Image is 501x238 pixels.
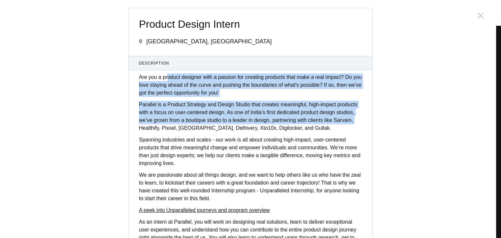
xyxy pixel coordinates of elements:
span: [GEOGRAPHIC_DATA], [GEOGRAPHIC_DATA] [146,38,272,45]
p: Are you a product designer with a passion for creating products that make a real impact? Do you l... [139,73,362,97]
p: Spanning industries and scales - our work is all about creating high-impact, user-centered produc... [139,136,362,167]
p: We are passionate about all things design, and we want to help others like us who have the zeal t... [139,171,362,202]
strong: . [209,196,210,201]
a: A peek into Unparalleled journeys and program overview [139,207,270,213]
span: Product Design Intern [139,19,362,30]
p: Parallel is a Product Strategy and Design Studio that creates meaningful, high-impact products wi... [139,101,362,132]
span: Description [139,60,362,66]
